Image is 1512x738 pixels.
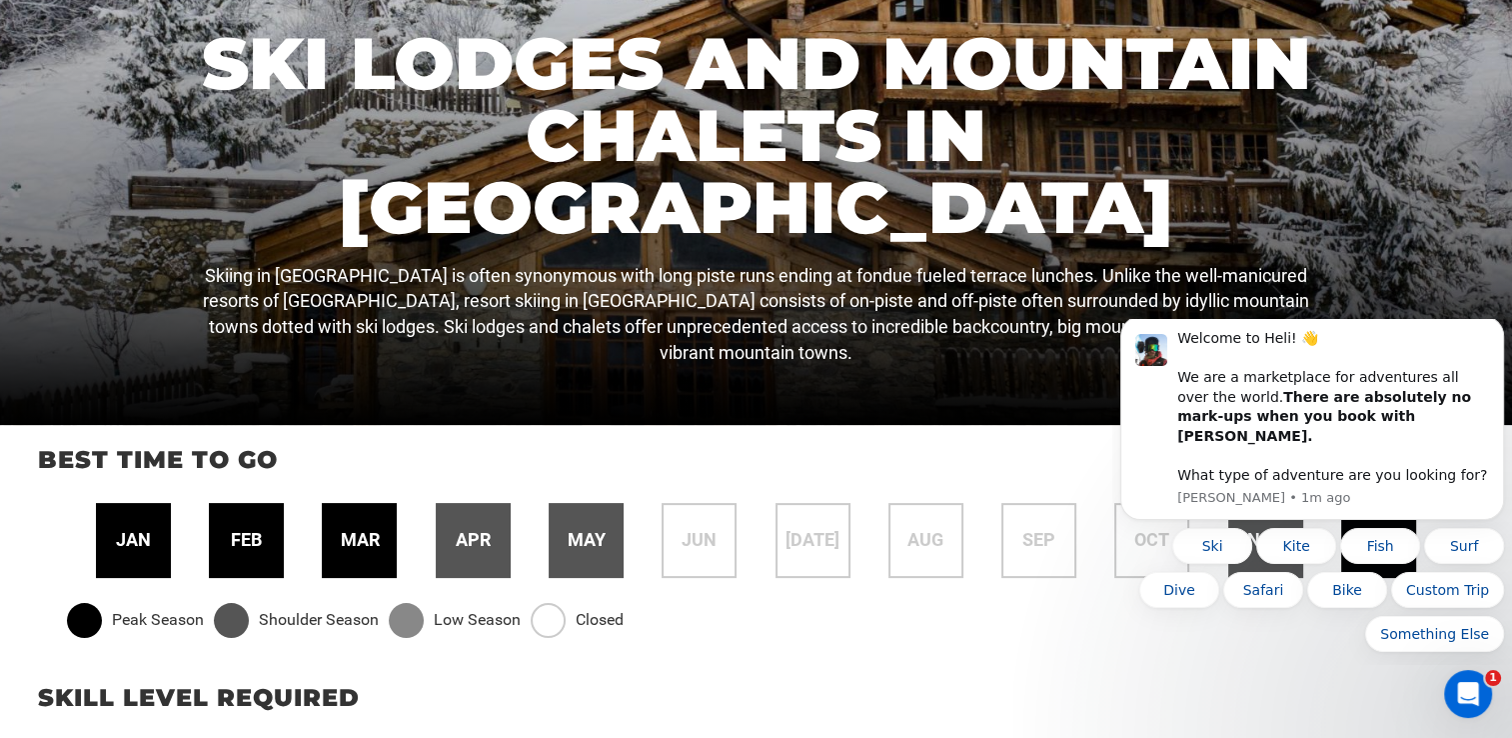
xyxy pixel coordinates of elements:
[199,27,1312,243] h1: Ski Lodges and Mountain Chalets in [GEOGRAPHIC_DATA]
[23,15,55,47] img: Profile image for Carl
[456,527,491,553] span: apr
[1112,319,1512,664] iframe: Intercom notifications message
[279,253,392,289] button: Quick reply: Custom Trip
[195,253,275,289] button: Quick reply: Bike
[60,209,140,245] button: Quick reply: Ski
[116,527,151,553] span: jan
[65,170,377,188] p: Message from Carl, sent 1m ago
[434,609,521,632] span: Low Season
[8,209,392,333] div: Quick reply options
[1022,527,1055,553] span: sep
[1485,670,1501,686] span: 1
[576,609,624,632] span: Closed
[785,527,839,553] span: [DATE]
[259,609,379,632] span: Shoulder Season
[231,527,262,553] span: feb
[340,527,379,553] span: mar
[907,527,943,553] span: aug
[38,443,1474,477] p: Best time to go
[112,609,204,632] span: Peak Season
[65,70,359,125] b: There are absolutely no mark-ups when you book with [PERSON_NAME].
[1444,670,1492,718] iframe: Intercom live chat
[65,10,377,167] div: Message content
[682,527,717,553] span: jun
[144,209,224,245] button: Quick reply: Kite
[228,209,308,245] button: Quick reply: Fish
[568,527,606,553] span: may
[253,297,392,333] button: Quick reply: Something Else
[65,10,377,167] div: Welcome to Heli! 👋 We are a marketplace for adventures all over the world. What type of adventure...
[199,263,1312,366] p: Skiing in [GEOGRAPHIC_DATA] is often synonymous with long piste runs ending at fondue fueled terr...
[27,253,107,289] button: Quick reply: Dive
[312,209,392,245] button: Quick reply: Surf
[111,253,191,289] button: Quick reply: Safari
[38,681,1474,715] p: Skill Level Required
